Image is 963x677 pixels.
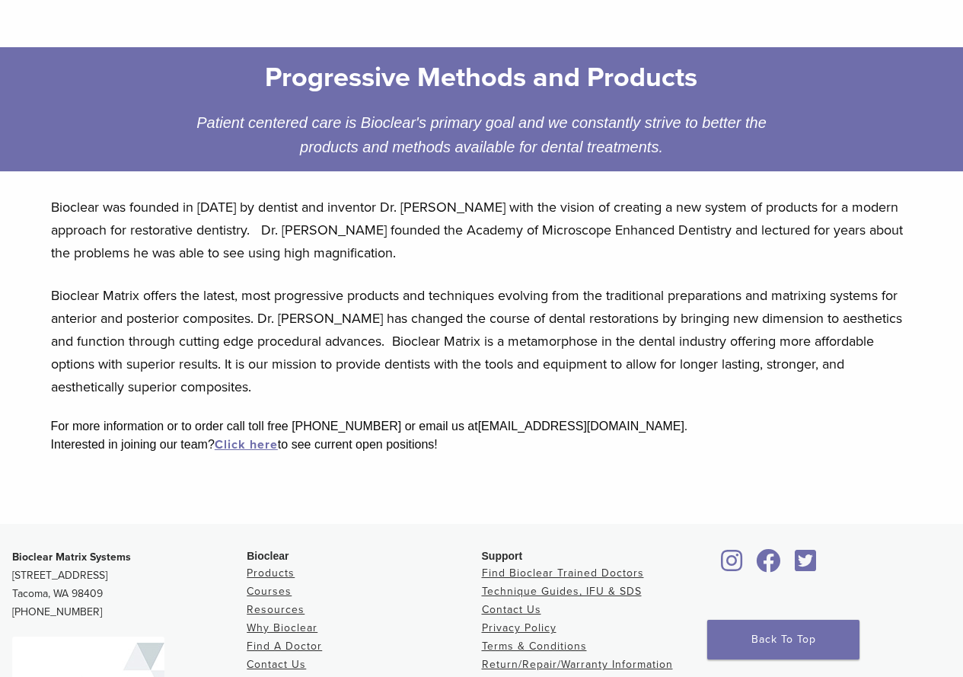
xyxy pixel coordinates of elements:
a: Bioclear [751,558,786,573]
a: Bioclear [789,558,821,573]
p: [STREET_ADDRESS] Tacoma, WA 98409 [PHONE_NUMBER] [12,548,247,621]
a: Contact Us [247,658,306,671]
span: Bioclear [247,550,289,562]
a: Find A Doctor [247,640,322,653]
strong: Bioclear Matrix Systems [12,551,131,564]
span: Support [482,550,523,562]
h2: Progressive Methods and Products [172,59,791,96]
a: Back To Top [707,620,859,659]
div: Interested in joining our team? to see current open positions! [51,436,913,454]
a: Contact Us [482,603,541,616]
a: Products [247,567,295,580]
p: Bioclear was founded in [DATE] by dentist and inventor Dr. [PERSON_NAME] with the vision of creat... [51,196,913,264]
a: Bioclear [716,558,748,573]
a: Courses [247,585,292,598]
p: Bioclear Matrix offers the latest, most progressive products and techniques evolving from the tra... [51,284,913,398]
a: Technique Guides, IFU & SDS [482,585,642,598]
div: For more information or to order call toll free [PHONE_NUMBER] or email us at [EMAIL_ADDRESS][DOM... [51,417,913,436]
div: Patient centered care is Bioclear's primary goal and we constantly strive to better the products ... [161,110,802,159]
a: Click here [215,437,278,452]
a: Resources [247,603,305,616]
a: Privacy Policy [482,621,556,634]
a: Terms & Conditions [482,640,587,653]
a: Find Bioclear Trained Doctors [482,567,644,580]
a: Return/Repair/Warranty Information [482,658,673,671]
a: Why Bioclear [247,621,317,634]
